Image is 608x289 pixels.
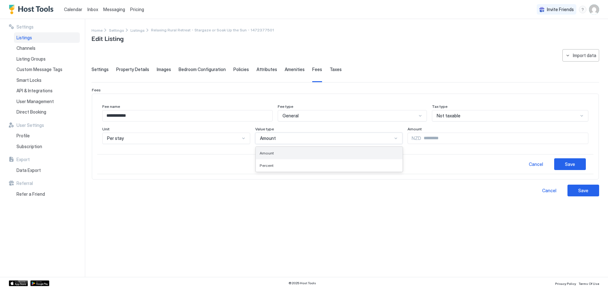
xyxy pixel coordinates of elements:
span: Profile [16,133,30,139]
a: Settings [109,27,124,33]
input: Input Field [421,133,588,144]
span: Images [157,67,171,72]
span: Messaging [103,7,125,12]
a: Refer a Friend [14,189,80,200]
span: Policies [233,67,249,72]
span: Calendar [64,7,82,12]
span: Listings [16,35,32,41]
span: Subscription [16,144,42,149]
span: Settings [109,28,124,33]
span: Taxes [330,67,342,72]
span: User Management [16,99,54,104]
span: Attributes [256,67,277,72]
div: Cancel [529,161,543,167]
span: Refer a Friend [16,191,45,197]
button: Save [567,185,599,196]
iframe: Intercom live chat [6,267,22,283]
div: Breadcrumb [130,27,145,33]
span: Not taxable [437,113,460,119]
span: Unit [102,127,110,131]
span: Bedroom Configuration [179,67,226,72]
span: Fees [312,67,322,72]
span: API & Integrations [16,88,53,94]
span: Privacy Policy [555,282,576,286]
span: Home [92,28,103,33]
span: Fee type [278,104,293,109]
span: User Settings [16,122,44,128]
a: Google Play Store [30,280,49,286]
button: Save [554,158,586,170]
span: Direct Booking [16,109,46,115]
div: User profile [589,4,599,15]
a: Listings [130,27,145,33]
a: Data Export [14,165,80,176]
a: Direct Booking [14,107,80,117]
span: Invite Friends [547,7,574,12]
span: Custom Message Tags [16,67,62,72]
a: Home [92,27,103,33]
a: Messaging [103,6,125,13]
span: © 2025 Host Tools [288,281,316,285]
span: Referral [16,181,33,186]
span: Pricing [130,7,144,12]
span: General [282,113,299,119]
a: Calendar [64,6,82,13]
span: Channels [16,45,35,51]
a: Subscription [14,141,80,152]
a: User Management [14,96,80,107]
a: API & Integrations [14,85,80,96]
a: Listings [14,32,80,43]
span: Terms Of Use [579,282,599,286]
a: Channels [14,43,80,54]
span: Value type [255,127,274,131]
div: Save [578,187,588,194]
div: Cancel [542,187,556,194]
span: Settings [92,67,109,72]
span: Per stay [107,135,124,141]
span: Data Export [16,167,41,173]
span: Edit Listing [92,33,123,43]
button: Import data [562,49,599,62]
span: Fee name [102,104,120,109]
span: Percent [260,163,274,168]
span: Property Details [116,67,149,72]
div: Save [565,161,575,167]
span: Smart Locks [16,77,41,83]
div: Breadcrumb [92,27,103,33]
span: NZD [412,135,421,141]
a: Host Tools Logo [9,5,56,14]
div: Import data [573,52,596,59]
span: Amount [408,127,422,131]
a: Smart Locks [14,75,80,86]
span: Settings [16,24,34,30]
span: Amount [260,135,276,141]
a: Privacy Policy [555,280,576,286]
span: Breadcrumb [151,28,274,32]
a: Listing Groups [14,54,80,64]
a: Custom Message Tags [14,64,80,75]
span: Amount [260,151,274,155]
a: Inbox [87,6,98,13]
div: menu [579,6,586,13]
span: Amenities [285,67,305,72]
span: Listings [130,28,145,33]
a: App Store [9,280,28,286]
a: Profile [14,130,80,141]
span: Fees [92,88,101,92]
a: Terms Of Use [579,280,599,286]
span: Export [16,157,30,162]
span: Tax type [432,104,447,109]
button: Cancel [533,185,565,196]
input: Input Field [103,110,272,121]
div: Breadcrumb [109,27,124,33]
span: Listing Groups [16,56,46,62]
span: Inbox [87,7,98,12]
button: Cancel [520,158,552,170]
